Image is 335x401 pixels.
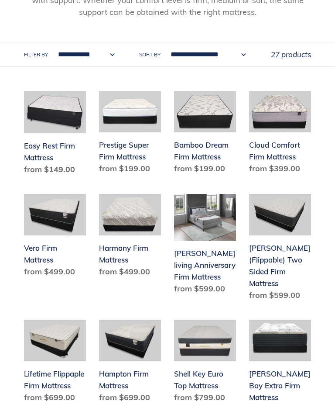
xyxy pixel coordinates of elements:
a: Prestige Super Firm Mattress [99,91,161,178]
a: Bamboo Dream Firm Mattress [174,91,236,178]
a: Easy Rest Firm Mattress [24,91,86,179]
label: Filter by [24,51,48,59]
a: Del Ray (Flippable) Two Sided Firm Mattress [249,194,311,304]
label: Sort by [139,51,161,59]
a: Harmony Firm Mattress [99,194,161,281]
a: Cloud Comfort Firm Mattress [249,91,311,178]
span: 27 products [271,50,311,59]
a: Scott living Anniversary Firm Mattress [174,194,236,298]
a: Vero Firm Mattress [24,194,86,281]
